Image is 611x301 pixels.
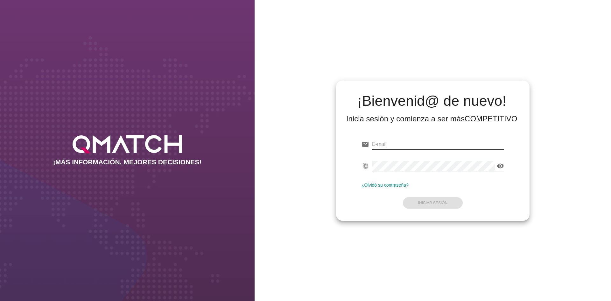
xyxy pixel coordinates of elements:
[346,93,517,109] h2: ¡Bienvenid@ de nuevo!
[465,114,517,123] strong: COMPETITIVO
[346,114,517,124] div: Inicia sesión y comienza a ser más
[496,162,504,170] i: visibility
[362,183,409,188] a: ¿Olvidó su contraseña?
[372,139,504,149] input: E-mail
[362,162,369,170] i: fingerprint
[53,158,202,166] h2: ¡MÁS INFORMACIÓN, MEJORES DECISIONES!
[362,140,369,148] i: email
